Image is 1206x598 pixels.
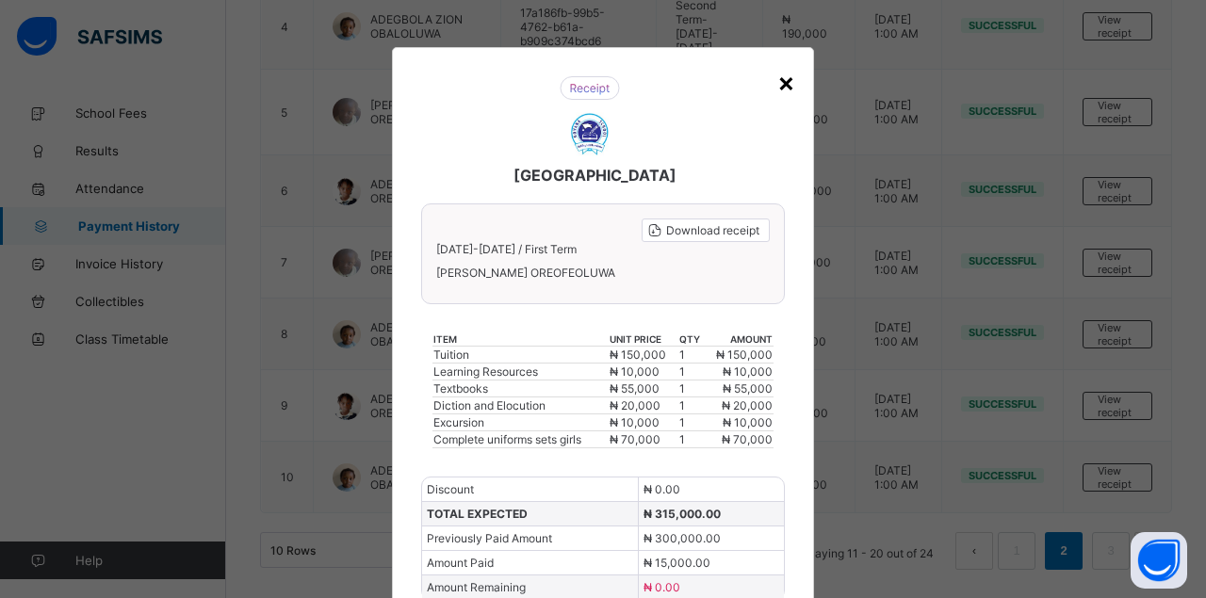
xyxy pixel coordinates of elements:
[432,332,610,347] th: item
[644,556,710,570] span: ₦ 15,000.00
[436,242,577,256] span: [DATE]-[DATE] / First Term
[644,580,680,594] span: ₦ 0.00
[722,398,773,412] span: ₦ 20,000
[427,482,474,496] span: Discount
[644,507,721,521] span: ₦ 315,000.00
[678,431,705,448] td: 1
[666,223,759,237] span: Download receipt
[433,364,609,379] div: Learning Resources
[609,332,677,347] th: unit price
[427,507,528,521] span: TOTAL EXPECTED
[723,364,773,379] span: ₦ 10,000
[705,332,774,347] th: amount
[560,76,620,100] img: receipt.26f346b57495a98c98ef9b0bc63aa4d8.svg
[678,347,705,364] td: 1
[427,531,552,545] span: Previously Paid Amount
[427,556,494,570] span: Amount Paid
[610,381,660,396] span: ₦ 55,000
[722,432,773,446] span: ₦ 70,000
[716,347,773,362] span: ₦ 150,000
[678,414,705,431] td: 1
[610,415,660,429] span: ₦ 10,000
[644,531,721,545] span: ₦ 300,000.00
[433,381,609,396] div: Textbooks
[436,266,770,280] span: [PERSON_NAME] OREOFEOLUWA
[678,397,705,414] td: 1
[610,398,660,412] span: ₦ 20,000
[1131,532,1187,589] button: Open asap
[610,364,660,379] span: ₦ 10,000
[610,347,666,362] span: ₦ 150,000
[678,380,705,397] td: 1
[433,347,609,362] div: Tuition
[513,166,676,185] span: [GEOGRAPHIC_DATA]
[433,415,609,429] div: Excursion
[566,109,613,156] img: Govana School
[433,432,609,446] div: Complete uniforms sets girls
[723,381,773,396] span: ₦ 55,000
[777,66,795,98] div: ×
[427,580,526,594] span: Amount Remaining
[678,364,705,380] td: 1
[723,415,773,429] span: ₦ 10,000
[644,482,680,496] span: ₦ 0.00
[678,332,705,347] th: qty
[433,398,609,412] div: Diction and Elocution
[610,432,660,446] span: ₦ 70,000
